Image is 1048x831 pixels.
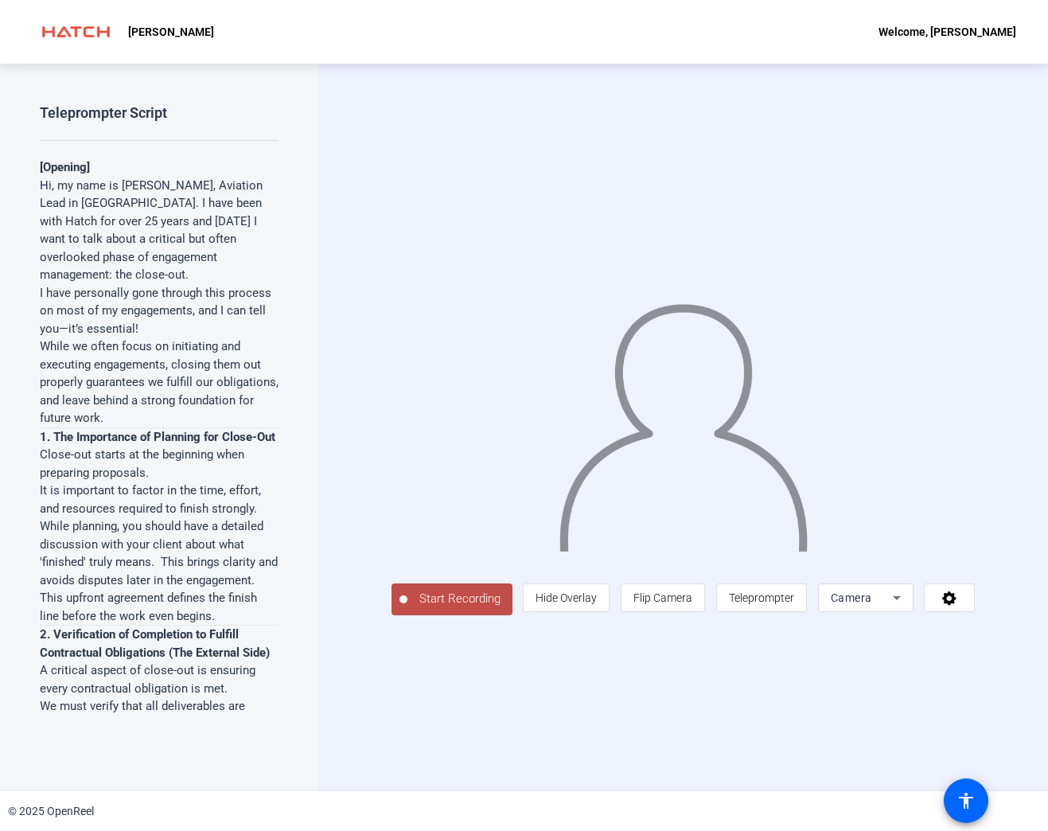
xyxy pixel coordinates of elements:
[40,446,279,482] p: Close-out starts at the beginning when preparing proposals.
[716,583,807,612] button: Teleprompter
[8,803,94,820] div: © 2025 OpenReel
[40,103,167,123] div: Teleprompter Script
[40,589,279,625] p: This upfront agreement defines the finish line before the work even begins.
[557,289,809,552] img: overlay
[40,517,279,589] p: While planning, you should have a detailed discussion with your client about what 'finished' trul...
[621,583,705,612] button: Flip Camera
[392,583,512,615] button: Start Recording
[40,284,279,338] p: I have personally gone through this process on most of my engagements, and I can tell you—it’s es...
[40,337,279,427] p: While we often focus on initiating and executing engagements, closing them out properly guarantee...
[729,591,794,604] span: Teleprompter
[40,177,279,284] p: Hi, my name is [PERSON_NAME], Aviation Lead in [GEOGRAPHIC_DATA]. I have been with Hatch for over...
[956,791,976,810] mat-icon: accessibility
[536,591,597,604] span: Hide Overlay
[407,590,512,608] span: Start Recording
[879,22,1016,41] div: Welcome, [PERSON_NAME]
[831,591,872,604] span: Camera
[40,661,279,697] p: A critical aspect of close-out is ensuring every contractual obligation is met.
[633,591,692,604] span: Flip Camera
[40,627,270,660] strong: 2. Verification of Completion to Fulfill Contractual Obligations (The External Side)
[40,430,275,444] strong: 1. The Importance of Planning for Close-Out
[128,22,214,41] p: [PERSON_NAME]
[40,482,279,517] p: It is important to factor in the time, effort, and resources required to finish strongly.
[523,583,610,612] button: Hide Overlay
[40,160,90,174] strong: [Opening]
[40,697,279,769] p: We must verify that all deliverables are complete: punch lists addressed, documentation finalized...
[32,16,120,48] img: OpenReel logo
